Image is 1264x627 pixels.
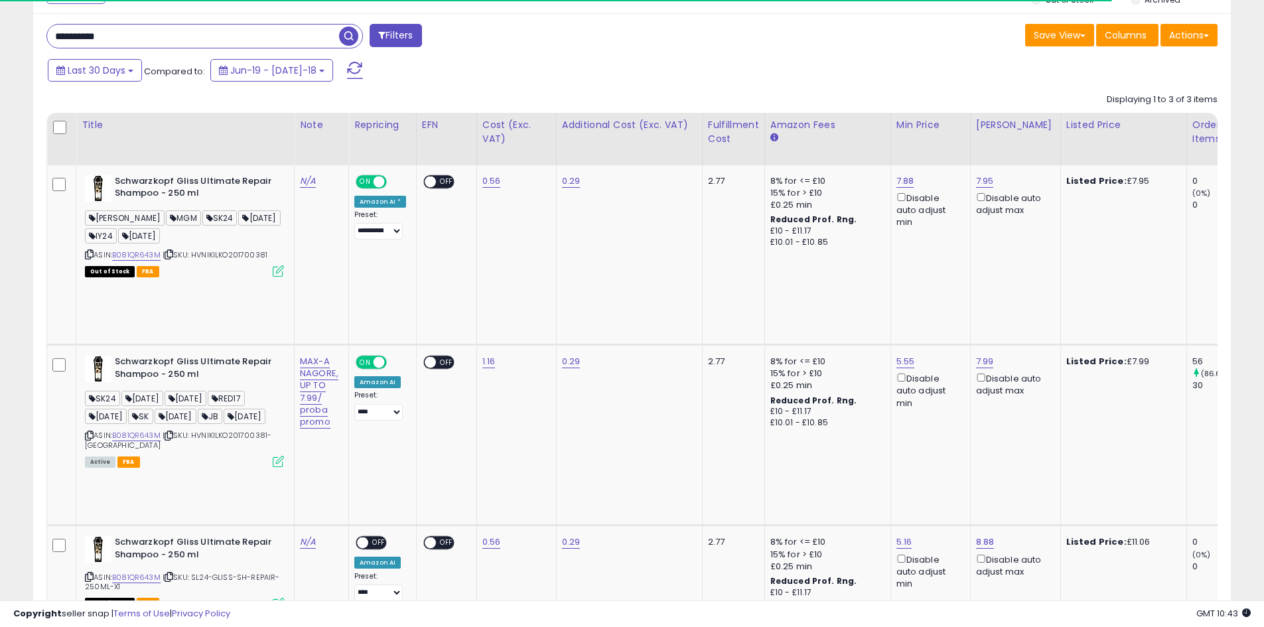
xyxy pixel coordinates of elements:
[436,357,457,368] span: OFF
[118,228,160,244] span: [DATE]
[115,175,276,203] b: Schwarzkopf Gliss Ultimate Repair Shampoo - 250 ml
[224,409,265,424] span: [DATE]
[770,395,857,406] b: Reduced Prof. Rng.
[896,535,912,549] a: 5.16
[115,356,276,383] b: Schwarzkopf Gliss Ultimate Repair Shampoo - 250 ml
[1066,536,1176,548] div: £11.06
[85,536,284,607] div: ASIN:
[770,598,880,610] div: £10.01 - £10.85
[300,118,343,132] div: Note
[163,249,267,260] span: | SKU: HVNIKILKO201700381
[770,356,880,368] div: 8% for <= £10
[708,118,759,146] div: Fulfillment Cost
[976,355,994,368] a: 7.99
[117,456,140,468] span: FBA
[230,64,316,77] span: Jun-19 - [DATE]-18
[121,391,163,406] span: [DATE]
[48,59,142,82] button: Last 30 Days
[482,174,501,188] a: 0.56
[1107,94,1218,106] div: Displaying 1 to 3 of 3 items
[770,549,880,561] div: 15% for > £10
[354,118,411,132] div: Repricing
[354,210,406,240] div: Preset:
[770,561,880,573] div: £0.25 min
[770,199,880,211] div: £0.25 min
[85,175,111,202] img: 41+BZMwYyrL._SL40_.jpg
[85,409,127,424] span: [DATE]
[172,607,230,620] a: Privacy Policy
[708,536,754,548] div: 2.77
[708,356,754,368] div: 2.77
[1192,175,1246,187] div: 0
[770,132,778,144] small: Amazon Fees.
[770,536,880,548] div: 8% for <= £10
[1192,536,1246,548] div: 0
[112,430,161,441] a: B081QR643M
[708,175,754,187] div: 2.77
[370,24,421,47] button: Filters
[300,535,316,549] a: N/A
[976,118,1055,132] div: [PERSON_NAME]
[482,355,496,368] a: 1.16
[202,210,238,226] span: SK24
[1066,356,1176,368] div: £7.99
[436,537,457,549] span: OFF
[354,572,406,602] div: Preset:
[137,598,159,609] span: FBA
[82,118,289,132] div: Title
[85,210,165,226] span: [PERSON_NAME]
[976,552,1050,578] div: Disable auto adjust max
[482,118,551,146] div: Cost (Exc. VAT)
[144,65,205,78] span: Compared to:
[85,266,135,277] span: All listings that are currently out of stock and unavailable for purchase on Amazon
[976,371,1050,397] div: Disable auto adjust max
[770,214,857,225] b: Reduced Prof. Rng.
[85,536,111,563] img: 41+BZMwYyrL._SL40_.jpg
[208,391,245,406] span: RED17
[436,176,457,187] span: OFF
[85,356,111,382] img: 41+BZMwYyrL._SL40_.jpg
[354,376,401,388] div: Amazon AI
[1196,607,1251,620] span: 2025-08-18 10:43 GMT
[1066,175,1176,187] div: £7.95
[68,64,125,77] span: Last 30 Days
[896,355,915,368] a: 5.55
[85,572,280,592] span: | SKU: SL24-GLISS-SH-REPAIR-250ML-X1
[770,226,880,237] div: £10 - £11.17
[85,430,271,450] span: | SKU: HVNIKILKO201700381-[GEOGRAPHIC_DATA]
[112,249,161,261] a: B081QR643M
[1192,188,1211,198] small: (0%)
[896,118,965,132] div: Min Price
[385,357,406,368] span: OFF
[13,608,230,620] div: seller snap | |
[1192,356,1246,368] div: 56
[976,174,994,188] a: 7.95
[300,355,338,429] a: MAX-A NAGORE, UP TO 7.99/ proba promo
[198,409,222,424] span: JB
[770,587,880,598] div: £10 - £11.17
[85,175,284,276] div: ASIN:
[354,557,401,569] div: Amazon AI
[1096,24,1159,46] button: Columns
[1066,174,1127,187] b: Listed Price:
[770,417,880,429] div: £10.01 - £10.85
[1192,118,1241,146] div: Ordered Items
[770,406,880,417] div: £10 - £11.17
[896,174,914,188] a: 7.88
[562,355,581,368] a: 0.29
[354,391,406,421] div: Preset:
[238,210,280,226] span: [DATE]
[128,409,153,424] span: SK
[354,196,406,208] div: Amazon AI *
[482,535,501,549] a: 0.56
[13,607,62,620] strong: Copyright
[1192,549,1211,560] small: (0%)
[85,356,284,466] div: ASIN:
[112,572,161,583] a: B081QR643M
[770,237,880,248] div: £10.01 - £10.85
[562,174,581,188] a: 0.29
[1201,368,1235,379] small: (86.67%)
[562,118,697,132] div: Additional Cost (Exc. VAT)
[137,266,159,277] span: FBA
[368,537,389,549] span: OFF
